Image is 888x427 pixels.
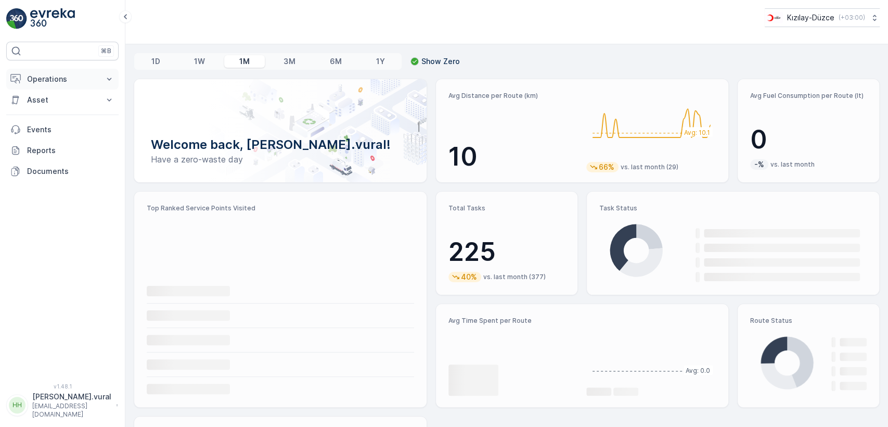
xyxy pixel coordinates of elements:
[284,56,295,67] p: 3M
[765,12,783,23] img: download_svj7U3e.png
[448,236,565,268] p: 225
[27,124,114,135] p: Events
[448,204,565,212] p: Total Tasks
[376,56,384,67] p: 1Y
[6,383,119,390] span: v 1.48.1
[765,8,880,27] button: Kızılay-Düzce(+03:00)
[483,273,546,281] p: vs. last month (377)
[460,272,478,282] p: 40%
[839,14,865,22] p: ( +03:00 )
[194,56,205,67] p: 1W
[448,141,578,172] p: 10
[151,136,410,153] p: Welcome back, [PERSON_NAME].vural!
[6,140,119,161] a: Reports
[30,8,75,29] img: logo_light-DOdMpM7g.png
[750,92,867,100] p: Avg Fuel Consumption per Route (lt)
[9,397,25,413] div: HH
[6,8,27,29] img: logo
[239,56,250,67] p: 1M
[753,159,765,170] p: -%
[27,74,98,84] p: Operations
[27,95,98,105] p: Asset
[750,317,867,325] p: Route Status
[151,56,160,67] p: 1D
[448,317,578,325] p: Avg Time Spent per Route
[6,90,119,110] button: Asset
[770,160,815,169] p: vs. last month
[6,392,119,419] button: HH[PERSON_NAME].vural[EMAIL_ADDRESS][DOMAIN_NAME]
[6,161,119,182] a: Documents
[32,392,111,402] p: [PERSON_NAME].vural
[32,402,111,419] p: [EMAIL_ADDRESS][DOMAIN_NAME]
[6,119,119,140] a: Events
[598,162,615,172] p: 66%
[151,153,410,166] p: Have a zero-waste day
[6,69,119,90] button: Operations
[787,12,834,23] p: Kızılay-Düzce
[147,204,414,212] p: Top Ranked Service Points Visited
[599,204,867,212] p: Task Status
[101,47,111,55] p: ⌘B
[27,166,114,177] p: Documents
[421,56,460,67] p: Show Zero
[621,163,678,171] p: vs. last month (29)
[750,124,867,155] p: 0
[330,56,342,67] p: 6M
[27,145,114,156] p: Reports
[448,92,578,100] p: Avg Distance per Route (km)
